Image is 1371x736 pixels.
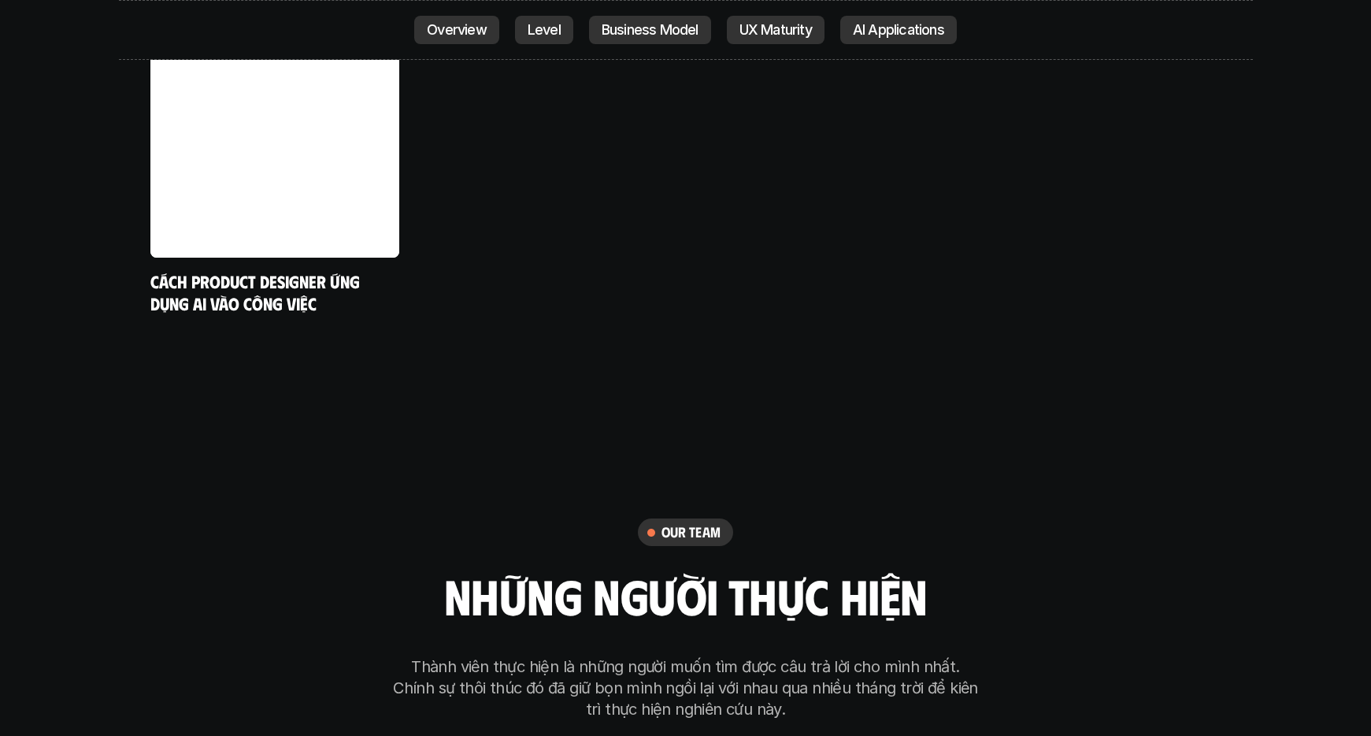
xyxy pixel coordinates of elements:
p: UX Maturity [739,22,812,38]
a: Level [515,16,573,44]
p: Overview [427,22,487,38]
h2: những người thực hiện [444,568,927,622]
a: UX Maturity [727,16,824,44]
p: Level [528,22,561,38]
p: Business Model [602,22,698,38]
a: AI Applications [840,16,957,44]
a: Business Model [589,16,711,44]
p: Thành viên thực hiện là những người muốn tìm được câu trả lời cho mình nhất. Chính sự thôi thúc đ... [391,656,981,720]
a: Overview [414,16,499,44]
h6: our team [661,523,721,541]
p: AI Applications [853,22,944,38]
a: Cách Product Designer ứng dụng AI vào công việc [150,270,364,314]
